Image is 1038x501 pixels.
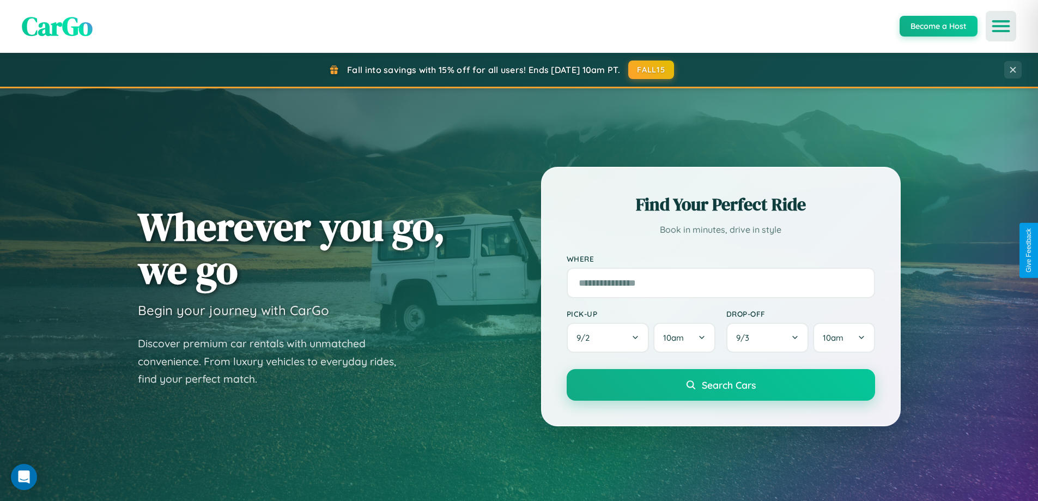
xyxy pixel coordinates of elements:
span: 10am [663,333,684,343]
h1: Wherever you go, we go [138,205,445,291]
p: Book in minutes, drive in style [567,222,875,238]
h3: Begin your journey with CarGo [138,302,329,318]
button: 9/2 [567,323,649,353]
button: 10am [653,323,715,353]
span: 9 / 3 [736,333,755,343]
span: 10am [823,333,843,343]
div: Give Feedback [1025,228,1033,273]
span: Search Cars [702,379,756,391]
label: Drop-off [726,309,875,318]
h2: Find Your Perfect Ride [567,192,875,216]
span: Fall into savings with 15% off for all users! Ends [DATE] 10am PT. [347,64,620,75]
button: Become a Host [900,16,978,37]
span: CarGo [22,8,93,44]
div: Open Intercom Messenger [11,464,37,490]
button: 9/3 [726,323,809,353]
button: FALL15 [628,61,674,79]
label: Where [567,254,875,263]
button: Open menu [986,11,1016,41]
p: Discover premium car rentals with unmatched convenience. From luxury vehicles to everyday rides, ... [138,335,410,388]
span: 9 / 2 [576,333,595,343]
button: Search Cars [567,369,875,401]
label: Pick-up [567,309,715,318]
button: 10am [813,323,875,353]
